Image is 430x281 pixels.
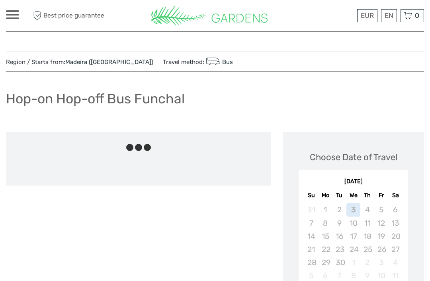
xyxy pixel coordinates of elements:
div: Not available Tuesday, September 2nd, 2025 [332,203,346,216]
span: 0 [414,12,420,19]
div: Th [360,190,374,201]
div: Not available Sunday, September 7th, 2025 [304,217,318,230]
a: Madeira ([GEOGRAPHIC_DATA]) [65,58,153,66]
div: We [346,190,360,201]
div: Not available Friday, September 12th, 2025 [374,217,388,230]
span: Best price guarantee [31,9,111,22]
div: Mo [319,190,332,201]
div: Not available Sunday, August 31st, 2025 [304,203,318,216]
div: Not available Tuesday, September 9th, 2025 [332,217,346,230]
div: Not available Monday, September 22nd, 2025 [319,243,332,256]
img: 3284-3b4dc9b0-1ebf-45c4-852c-371adb9b6da5_logo_small.png [151,6,268,25]
div: Not available Monday, September 15th, 2025 [319,230,332,243]
div: Not available Saturday, September 6th, 2025 [388,203,402,216]
div: Not available Tuesday, September 16th, 2025 [332,230,346,243]
div: Not available Tuesday, September 30th, 2025 [332,256,346,269]
span: Region / Starts from: [6,58,153,66]
div: Not available Saturday, September 20th, 2025 [388,230,402,243]
div: Choose Date of Travel [310,151,397,163]
div: Not available Friday, September 5th, 2025 [374,203,388,216]
div: Not available Monday, September 8th, 2025 [319,217,332,230]
div: Su [304,190,318,201]
div: Not available Friday, September 26th, 2025 [374,243,388,256]
h1: Hop-on Hop-off Bus Funchal [6,91,185,107]
div: Not available Thursday, September 11th, 2025 [360,217,374,230]
div: Not available Saturday, September 13th, 2025 [388,217,402,230]
div: Not available Wednesday, September 17th, 2025 [346,230,360,243]
div: [DATE] [299,178,408,186]
span: Travel method: [163,56,233,67]
div: Not available Sunday, September 14th, 2025 [304,230,318,243]
div: EN [381,9,397,22]
div: Not available Saturday, October 4th, 2025 [388,256,402,269]
div: Not available Wednesday, September 24th, 2025 [346,243,360,256]
div: Not available Wednesday, October 1st, 2025 [346,256,360,269]
div: Not available Tuesday, September 23rd, 2025 [332,243,346,256]
div: Not available Thursday, October 2nd, 2025 [360,256,374,269]
div: Not available Thursday, September 18th, 2025 [360,230,374,243]
div: Sa [388,190,402,201]
span: EUR [361,12,374,19]
div: Not available Monday, September 29th, 2025 [319,256,332,269]
div: Not available Friday, September 19th, 2025 [374,230,388,243]
div: Not available Sunday, September 28th, 2025 [304,256,318,269]
div: Not available Sunday, September 21st, 2025 [304,243,318,256]
div: Not available Friday, October 3rd, 2025 [374,256,388,269]
div: Not available Thursday, September 25th, 2025 [360,243,374,256]
div: Not available Thursday, September 4th, 2025 [360,203,374,216]
div: Fr [374,190,388,201]
div: Not available Monday, September 1st, 2025 [319,203,332,216]
a: Bus [204,58,233,66]
div: Tu [332,190,346,201]
div: Not available Wednesday, September 10th, 2025 [346,217,360,230]
div: Not available Saturday, September 27th, 2025 [388,243,402,256]
div: Not available Wednesday, September 3rd, 2025 [346,203,360,216]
